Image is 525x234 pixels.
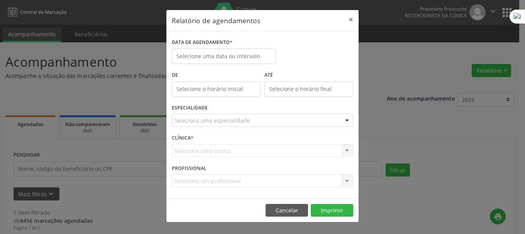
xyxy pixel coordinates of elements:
label: ATÉ [264,69,353,81]
button: Close [343,10,359,29]
span: Seleciona uma especialidade [174,116,250,125]
input: Selecione o horário final [264,81,353,97]
input: Selecione uma data ou intervalo [172,49,276,64]
label: CLÍNICA [172,132,193,144]
label: DATA DE AGENDAMENTO [172,37,232,49]
label: PROFISSIONAL [172,162,207,174]
label: De [172,69,261,81]
button: Imprimir [311,204,353,217]
button: Cancelar [266,204,308,217]
input: Selecione o horário inicial [172,81,261,97]
label: ESPECIALIDADE [172,102,208,114]
h5: Relatório de agendamentos [172,15,260,25]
